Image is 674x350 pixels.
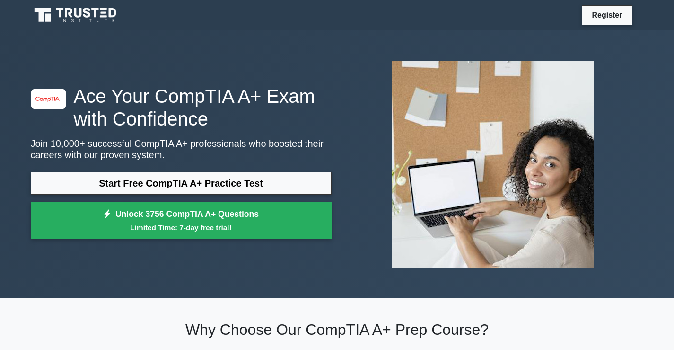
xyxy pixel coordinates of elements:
[31,202,332,240] a: Unlock 3756 CompTIA A+ QuestionsLimited Time: 7-day free trial!
[31,85,332,130] h1: Ace Your CompTIA A+ Exam with Confidence
[31,172,332,195] a: Start Free CompTIA A+ Practice Test
[586,9,628,21] a: Register
[43,222,320,233] small: Limited Time: 7-day free trial!
[31,321,644,339] h2: Why Choose Our CompTIA A+ Prep Course?
[31,138,332,161] p: Join 10,000+ successful CompTIA A+ professionals who boosted their careers with our proven system.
